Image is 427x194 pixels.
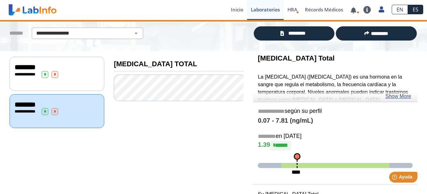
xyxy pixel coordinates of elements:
a: EN [392,5,408,14]
a: ES [408,5,423,14]
h5: según su perfil [258,108,413,115]
h4: 0.07 - 7.81 (ng/mL) [258,117,413,125]
h5: en [DATE] [258,133,413,140]
a: Show More [385,93,411,100]
iframe: Help widget launcher [370,169,420,187]
b: [MEDICAL_DATA] Total [258,54,334,62]
p: La [MEDICAL_DATA] ([MEDICAL_DATA]) es una hormona en la sangre que regula el metabolismo, la frec... [258,73,413,104]
span: HRA [287,6,297,13]
b: [MEDICAL_DATA] TOTAL [114,60,197,68]
h4: 1.39 [258,141,413,150]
